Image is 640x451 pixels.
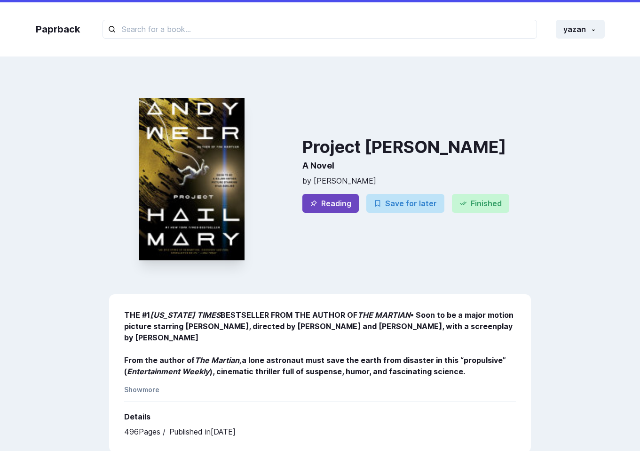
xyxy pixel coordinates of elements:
b: THE #1 BESTSELLER FROM THE AUTHOR OF • Soon to be a major motion picture starring [PERSON_NAME], ... [124,310,514,342]
a: Paprback [36,22,80,36]
button: Finished [452,194,509,213]
button: Showmore [124,386,159,394]
h2: Details [124,407,516,426]
p: 496 Pages / [124,426,166,437]
i: [US_STATE] TIMES [150,310,221,320]
img: content [139,98,245,260]
span: [PERSON_NAME] [314,176,376,185]
button: Reading [302,194,359,213]
div: [PERSON_NAME] is the sole survivor on a desperate, last-chance mission—and if he fails, humanity ... [124,309,516,380]
h3: Project [PERSON_NAME] [302,137,531,156]
button: Save for later [366,194,444,213]
i: Entertainment Weekly [127,367,209,376]
i: The Martian, [195,355,242,365]
input: Search for a book... [103,20,537,39]
h2: A Novel [302,156,531,175]
p: by [302,175,531,186]
p: Published in [DATE] [169,426,236,437]
i: THE MARTIAN [357,310,411,320]
button: yazan [556,20,605,39]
